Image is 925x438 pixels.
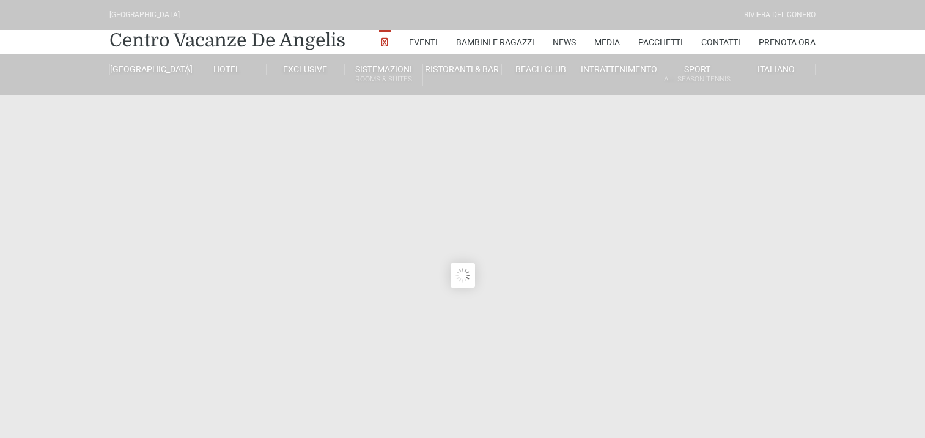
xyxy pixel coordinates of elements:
[345,73,422,85] small: Rooms & Suites
[109,9,180,21] div: [GEOGRAPHIC_DATA]
[658,64,737,86] a: SportAll Season Tennis
[267,64,345,75] a: Exclusive
[701,30,740,54] a: Contatti
[744,9,816,21] div: Riviera Del Conero
[553,30,576,54] a: News
[456,30,534,54] a: Bambini e Ragazzi
[423,64,501,75] a: Ristoranti & Bar
[759,30,816,54] a: Prenota Ora
[658,73,736,85] small: All Season Tennis
[345,64,423,86] a: SistemazioniRooms & Suites
[638,30,683,54] a: Pacchetti
[188,64,266,75] a: Hotel
[502,64,580,75] a: Beach Club
[757,64,795,74] span: Italiano
[580,64,658,75] a: Intrattenimento
[594,30,620,54] a: Media
[109,28,345,53] a: Centro Vacanze De Angelis
[109,64,188,75] a: [GEOGRAPHIC_DATA]
[409,30,438,54] a: Eventi
[737,64,816,75] a: Italiano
